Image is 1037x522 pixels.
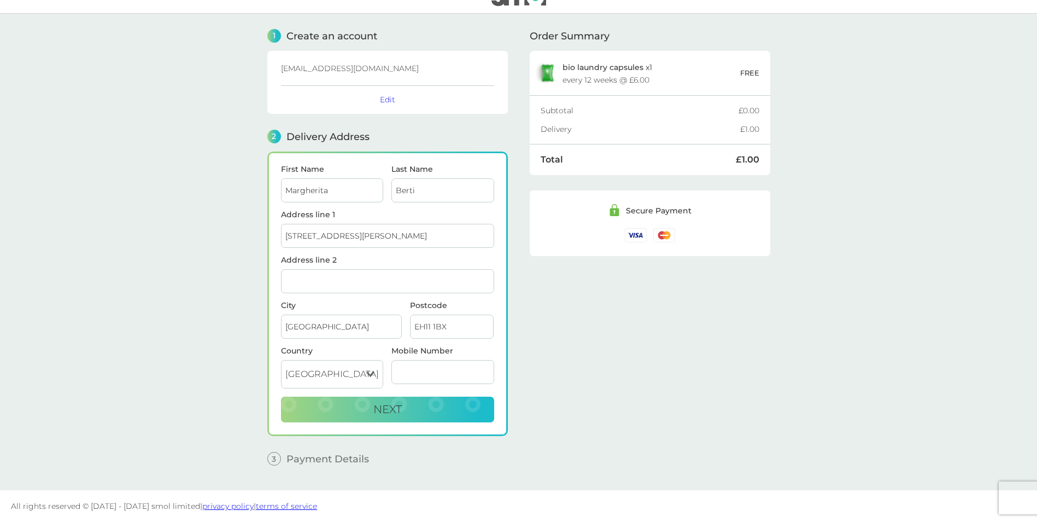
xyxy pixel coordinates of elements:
span: 2 [267,130,281,143]
div: every 12 weeks @ £6.00 [563,76,649,84]
label: Mobile Number [391,347,494,355]
img: /assets/icons/cards/visa.svg [625,228,647,242]
div: £0.00 [739,107,759,114]
span: 3 [267,452,281,466]
p: x 1 [563,63,652,72]
label: Postcode [410,301,494,309]
label: Address line 1 [281,211,494,218]
label: Address line 2 [281,256,494,264]
span: Order Summary [530,31,610,41]
label: First Name [281,165,384,173]
span: Payment Details [286,454,369,464]
img: /assets/icons/cards/mastercard.svg [653,228,675,242]
div: Country [281,347,384,355]
p: FREE [740,67,759,79]
div: £1.00 [736,155,759,164]
span: Delivery Address [286,132,370,142]
button: Edit [380,95,395,105]
label: City [281,301,402,309]
span: 1 [267,29,281,43]
div: £1.00 [740,125,759,133]
label: Last Name [391,165,494,173]
div: Delivery [541,125,740,133]
div: Total [541,155,736,164]
a: terms of service [256,501,317,511]
a: privacy policy [202,501,254,511]
button: Next [281,397,494,423]
span: [EMAIL_ADDRESS][DOMAIN_NAME] [281,63,419,73]
span: Next [373,403,402,416]
span: Create an account [286,31,377,41]
div: Secure Payment [626,207,692,214]
span: bio laundry capsules [563,62,643,72]
div: Subtotal [541,107,739,114]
